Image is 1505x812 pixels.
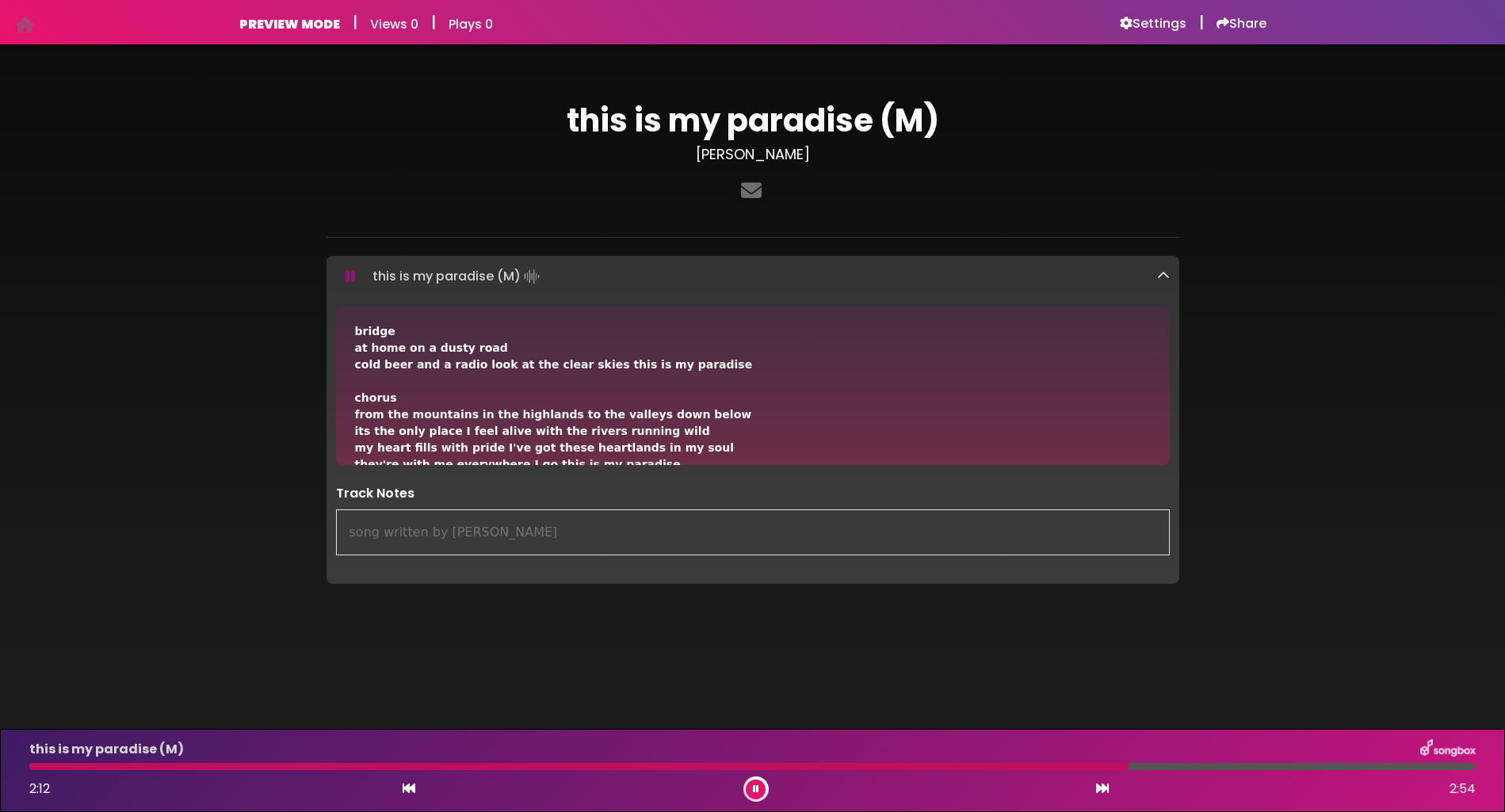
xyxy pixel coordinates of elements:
h1: this is my paradise (M) [327,101,1179,139]
div: song written by [PERSON_NAME] [336,509,1170,555]
h5: | [353,13,357,32]
h6: PREVIEW MODE [239,17,340,32]
h6: Views 0 [370,17,418,32]
h5: | [1199,13,1204,32]
p: Track Notes [336,484,1170,503]
h3: [PERSON_NAME] [327,146,1179,163]
img: waveform4.gif [521,265,543,288]
a: Settings [1120,16,1186,32]
a: Share [1217,16,1266,32]
p: this is my paradise (M) [372,265,543,288]
h5: | [431,13,436,32]
h6: Plays 0 [449,17,493,32]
